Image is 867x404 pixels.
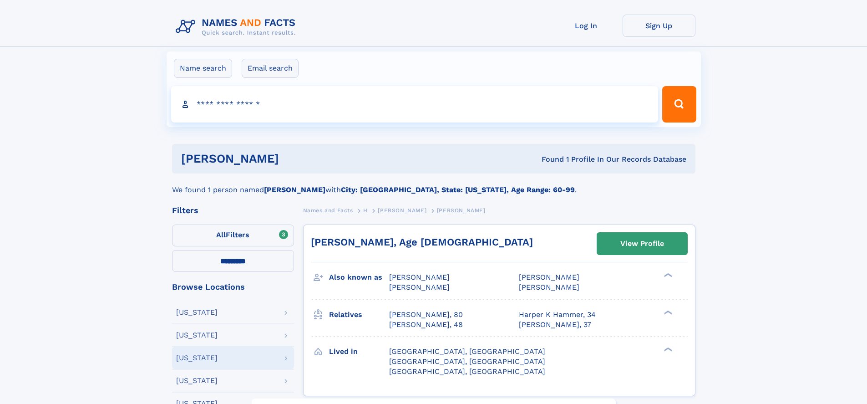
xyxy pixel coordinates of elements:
[172,283,294,291] div: Browse Locations
[662,346,673,352] div: ❯
[176,309,218,316] div: [US_STATE]
[171,86,659,123] input: search input
[329,344,389,359] h3: Lived in
[662,309,673,315] div: ❯
[437,207,486,214] span: [PERSON_NAME]
[662,86,696,123] button: Search Button
[389,367,545,376] span: [GEOGRAPHIC_DATA], [GEOGRAPHIC_DATA]
[181,153,411,164] h1: [PERSON_NAME]
[363,205,368,216] a: H
[620,233,664,254] div: View Profile
[242,59,299,78] label: Email search
[389,320,463,330] a: [PERSON_NAME], 48
[303,205,353,216] a: Names and Facts
[410,154,686,164] div: Found 1 Profile In Our Records Database
[174,59,232,78] label: Name search
[172,206,294,215] div: Filters
[176,377,218,384] div: [US_STATE]
[176,354,218,362] div: [US_STATE]
[172,174,695,195] div: We found 1 person named with .
[378,207,426,214] span: [PERSON_NAME]
[363,207,368,214] span: H
[172,15,303,39] img: Logo Names and Facts
[172,225,294,246] label: Filters
[216,230,226,239] span: All
[597,233,687,255] a: View Profile
[662,272,673,278] div: ❯
[550,15,623,37] a: Log In
[519,273,579,281] span: [PERSON_NAME]
[389,283,450,291] span: [PERSON_NAME]
[519,310,596,320] a: Harper K Hammer, 34
[389,357,545,366] span: [GEOGRAPHIC_DATA], [GEOGRAPHIC_DATA]
[519,320,591,330] a: [PERSON_NAME], 37
[389,310,463,320] a: [PERSON_NAME], 80
[378,205,426,216] a: [PERSON_NAME]
[311,236,533,248] a: [PERSON_NAME], Age [DEMOGRAPHIC_DATA]
[329,270,389,285] h3: Also known as
[389,347,545,356] span: [GEOGRAPHIC_DATA], [GEOGRAPHIC_DATA]
[176,332,218,339] div: [US_STATE]
[519,283,579,291] span: [PERSON_NAME]
[264,185,325,194] b: [PERSON_NAME]
[341,185,575,194] b: City: [GEOGRAPHIC_DATA], State: [US_STATE], Age Range: 60-99
[329,307,389,322] h3: Relatives
[623,15,695,37] a: Sign Up
[389,273,450,281] span: [PERSON_NAME]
